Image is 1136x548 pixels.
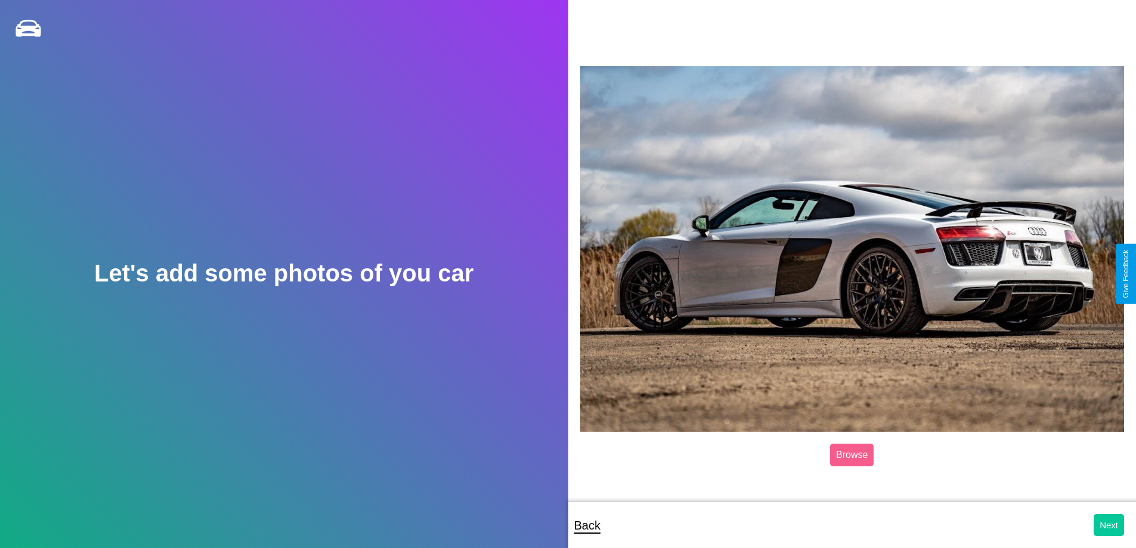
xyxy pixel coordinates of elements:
[94,260,473,287] h2: Let's add some photos of you car
[1094,514,1124,536] button: Next
[580,66,1125,432] img: posted
[1122,250,1130,298] div: Give Feedback
[830,444,874,466] label: Browse
[574,515,600,536] p: Back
